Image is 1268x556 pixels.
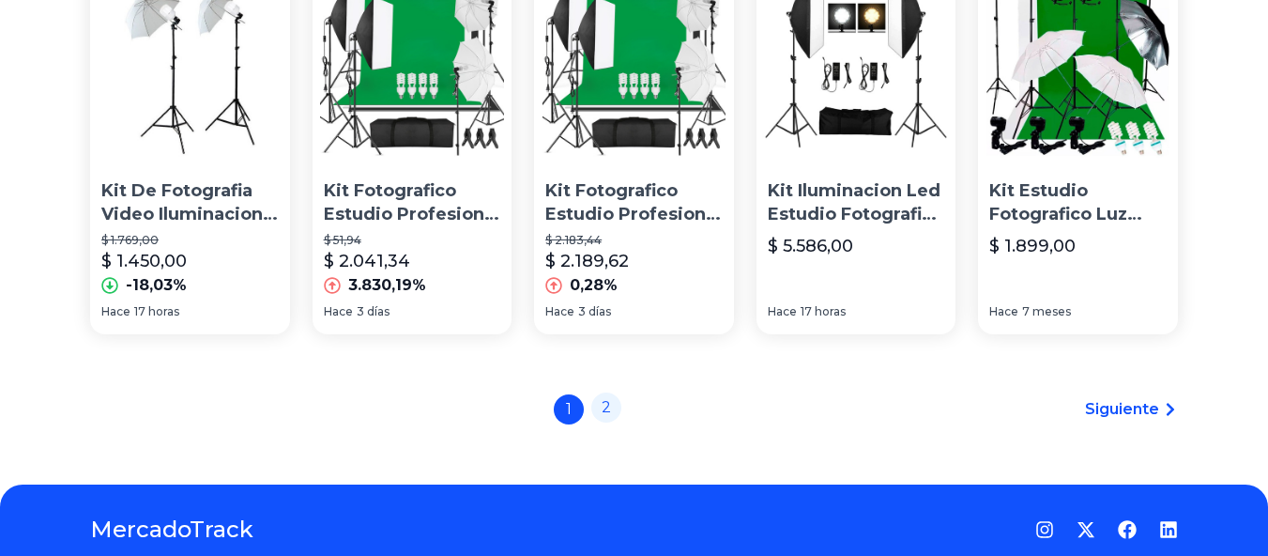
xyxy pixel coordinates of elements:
p: $ 51,94 [324,233,501,248]
p: $ 2.183,44 [545,233,723,248]
a: Facebook [1118,520,1137,539]
p: $ 5.586,00 [768,233,853,259]
p: Kit Estudio Fotografico Luz Fondos Sombrillas Fotografia Set [989,179,1167,226]
span: 17 horas [801,304,846,319]
p: 0,28% [570,274,618,297]
p: Kit Fotografico Estudio Profesional Fotografia Softbox 22 Pz [324,179,501,226]
span: Hace [324,304,353,319]
span: Hace [545,304,574,319]
a: LinkedIn [1159,520,1178,539]
span: 17 horas [134,304,179,319]
span: 3 días [357,304,390,319]
a: 2 [591,393,621,423]
span: Hace [768,304,797,319]
span: 3 días [578,304,611,319]
span: Hace [989,304,1018,319]
a: Siguiente [1085,398,1178,421]
p: 3.830,19% [348,274,426,297]
p: $ 1.769,00 [101,233,279,248]
p: $ 1.450,00 [101,248,187,274]
span: 7 meses [1022,304,1071,319]
a: Instagram [1035,520,1054,539]
p: Kit Fotografico Estudio Profesional Fotografia Softbox 22 Pz [545,179,723,226]
span: Siguiente [1085,398,1159,421]
p: $ 2.189,62 [545,248,629,274]
p: $ 2.041,34 [324,248,410,274]
p: Kit De Fotografia Video Iluminacion Led Continua Sombrillas [101,179,279,226]
p: -18,03% [126,274,187,297]
span: Hace [101,304,130,319]
p: $ 1.899,00 [989,233,1076,259]
a: MercadoTrack [90,515,253,545]
a: Twitter [1077,520,1095,539]
p: Kit Iluminacion Led Estudio Fotografia Y Video [768,179,945,226]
